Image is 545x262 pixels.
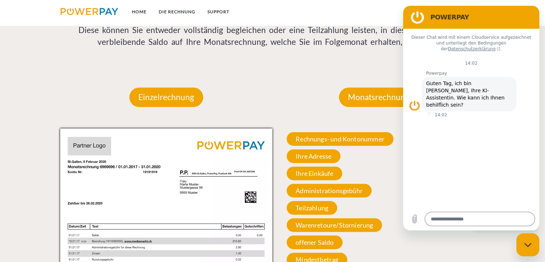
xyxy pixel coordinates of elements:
[287,235,343,249] span: offener Saldo
[126,5,153,18] a: Home
[287,149,340,163] span: Ihre Adresse
[403,6,539,230] iframe: Messaging-Fenster
[287,184,372,197] span: Administrationsgebühr
[287,167,342,180] span: Ihre Einkäufe
[61,8,118,15] img: logo-powerpay.svg
[287,132,393,146] span: Rechnungs- und Kontonummer
[60,24,485,48] p: Diese können Sie entweder vollständig begleichen oder eine Teilzahlung leisten, in diesem Fall wi...
[201,5,235,18] a: SUPPORT
[287,218,382,232] span: Warenretoure/Stornierung
[339,88,419,107] p: Monatsrechnung
[129,88,203,107] p: Einzelrechnung
[287,201,337,215] span: Teilzahlung
[153,5,201,18] a: DIE RECHNUNG
[448,5,470,18] a: agb
[516,233,539,256] iframe: Schaltfläche zum Öffnen des Messaging-Fensters; Konversation läuft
